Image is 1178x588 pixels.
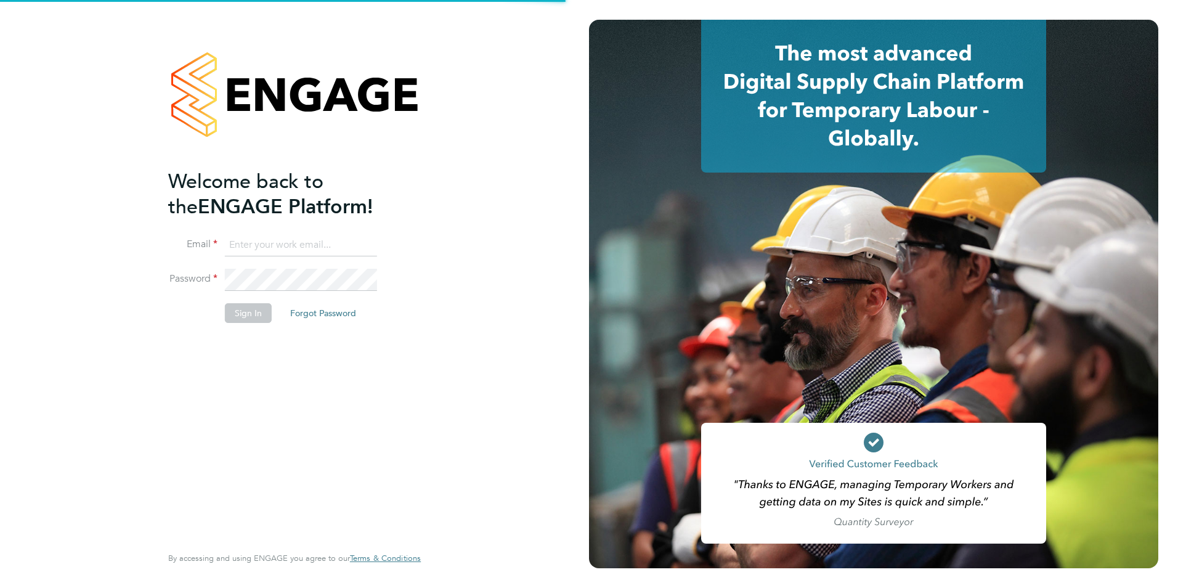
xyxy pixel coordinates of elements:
label: Password [168,272,217,285]
h2: ENGAGE Platform! [168,169,408,219]
span: By accessing and using ENGAGE you agree to our [168,553,421,563]
button: Forgot Password [280,303,366,323]
a: Terms & Conditions [350,553,421,563]
span: Welcome back to the [168,169,323,219]
button: Sign In [225,303,272,323]
span: Terms & Conditions [350,553,421,563]
label: Email [168,238,217,251]
input: Enter your work email... [225,234,377,256]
